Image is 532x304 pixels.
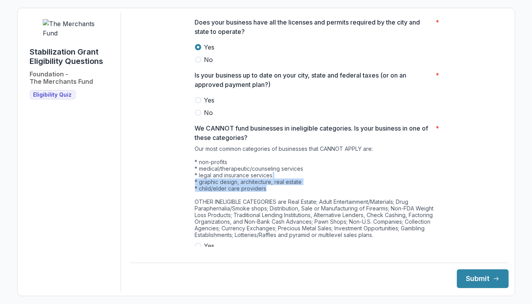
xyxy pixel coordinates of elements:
span: No [204,55,213,64]
p: Does your business have all the licenses and permits required by the city and state to operate? [195,18,433,36]
h1: Stabilization Grant Eligibility Questions [30,47,114,66]
p: We CANNOT fund businesses in ineligible categories. Is your business in one of these categories? [195,124,433,142]
h2: Foundation - The Merchants Fund [30,71,93,85]
div: Our most common categories of businesses that CANNOT APPLY are: * non-profits * medical/therapeut... [195,145,444,241]
span: Yes [204,241,215,251]
button: Submit [457,269,509,288]
span: Yes [204,42,215,52]
span: Eligibility Quiz [33,92,72,98]
p: Is your business up to date on your city, state and federal taxes (or on an approved payment plan?) [195,71,433,89]
img: The Merchants Fund [43,19,101,38]
span: No [204,108,213,117]
span: Yes [204,95,215,105]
